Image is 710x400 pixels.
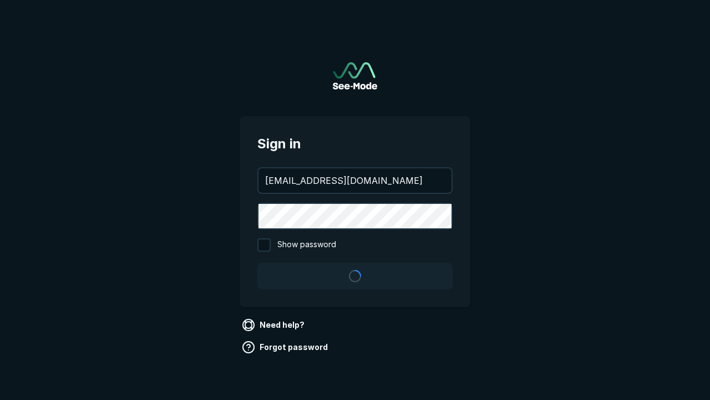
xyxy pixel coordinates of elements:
span: Sign in [257,134,453,154]
a: Go to sign in [333,62,377,89]
input: your@email.com [258,168,452,193]
a: Need help? [240,316,309,334]
span: Show password [277,238,336,252]
a: Forgot password [240,338,332,356]
img: See-Mode Logo [333,62,377,89]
